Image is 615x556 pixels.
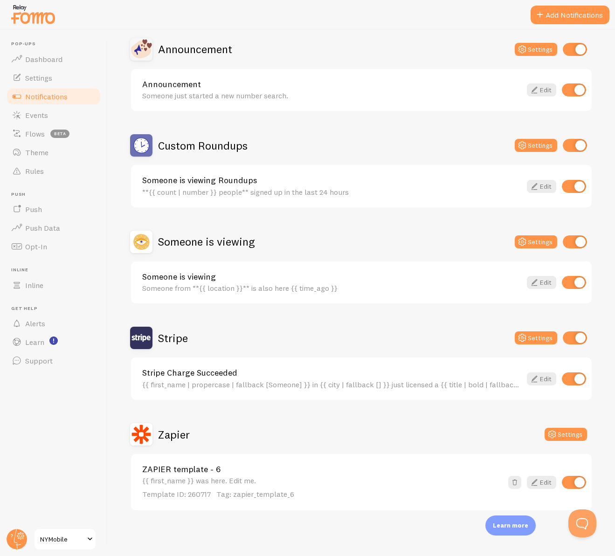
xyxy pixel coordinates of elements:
div: **{{ count | number }} people** signed up in the last 24 hours [142,188,521,196]
a: Notifications [6,87,102,106]
a: Alerts [6,314,102,333]
button: Settings [515,139,557,152]
span: Flows [25,129,45,138]
p: Learn more [493,521,528,530]
a: ZAPIER template - 6 [142,465,503,474]
a: Edit [527,276,556,289]
div: Someone just started a new number search. [142,91,521,100]
a: Opt-In [6,237,102,256]
span: Get Help [11,306,102,312]
svg: <p>Watch New Feature Tutorials!</p> [49,336,58,345]
button: Settings [545,428,587,441]
img: fomo-relay-logo-orange.svg [10,2,56,26]
span: Dashboard [25,55,62,64]
span: Push [25,205,42,214]
span: NYMobile [40,534,84,545]
a: Events [6,106,102,124]
a: Settings [6,69,102,87]
a: Someone is viewing [142,273,521,281]
span: Inline [11,267,102,273]
div: Someone from **{{ location }}** is also here {{ time_ago }} [142,284,521,292]
span: Notifications [25,92,68,101]
a: Edit [527,83,556,96]
span: Alerts [25,319,45,328]
span: Push Data [25,223,60,233]
span: Support [25,356,53,365]
a: Rules [6,162,102,180]
a: Inline [6,276,102,295]
span: Events [25,110,48,120]
button: Settings [515,331,557,344]
a: Edit [527,476,556,489]
span: Settings [25,73,52,82]
a: Stripe Charge Succeeded [142,369,521,377]
h2: Zapier [158,427,190,442]
span: Rules [25,166,44,176]
button: Settings [515,43,557,56]
span: Pop-ups [11,41,102,47]
span: Tag: zapier_template_6 [216,489,294,499]
span: beta [50,130,69,138]
a: Someone is viewing Roundups [142,176,521,185]
a: Learn [6,333,102,351]
img: Announcement [130,38,152,61]
a: Push [6,200,102,219]
a: Dashboard [6,50,102,69]
div: Learn more [485,515,536,535]
h2: Stripe [158,331,188,345]
span: Opt-In [25,242,47,251]
div: {{ first_name | propercase | fallback [Someone] }} in {{ city | fallback [] }} just licensed a {{... [142,380,521,389]
span: Template ID: 260717 [142,489,211,499]
a: Edit [527,180,556,193]
a: Announcement [142,80,521,89]
a: Flows beta [6,124,102,143]
a: Theme [6,143,102,162]
a: Support [6,351,102,370]
h2: Custom Roundups [158,138,248,153]
img: Custom Roundups [130,134,152,157]
iframe: Help Scout Beacon - Open [568,509,596,537]
h2: Someone is viewing [158,234,255,249]
button: Settings [515,235,557,248]
img: Someone is viewing [130,231,152,253]
a: Push Data [6,219,102,237]
h2: Announcement [158,42,232,56]
a: NYMobile [34,528,97,550]
span: Theme [25,148,48,157]
img: Zapier [130,423,152,446]
img: Stripe [130,327,152,349]
div: {{ first_name }} was here. Edit me. [142,476,503,499]
a: Edit [527,372,556,385]
span: Inline [25,281,43,290]
span: Learn [25,337,44,347]
span: Push [11,192,102,198]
